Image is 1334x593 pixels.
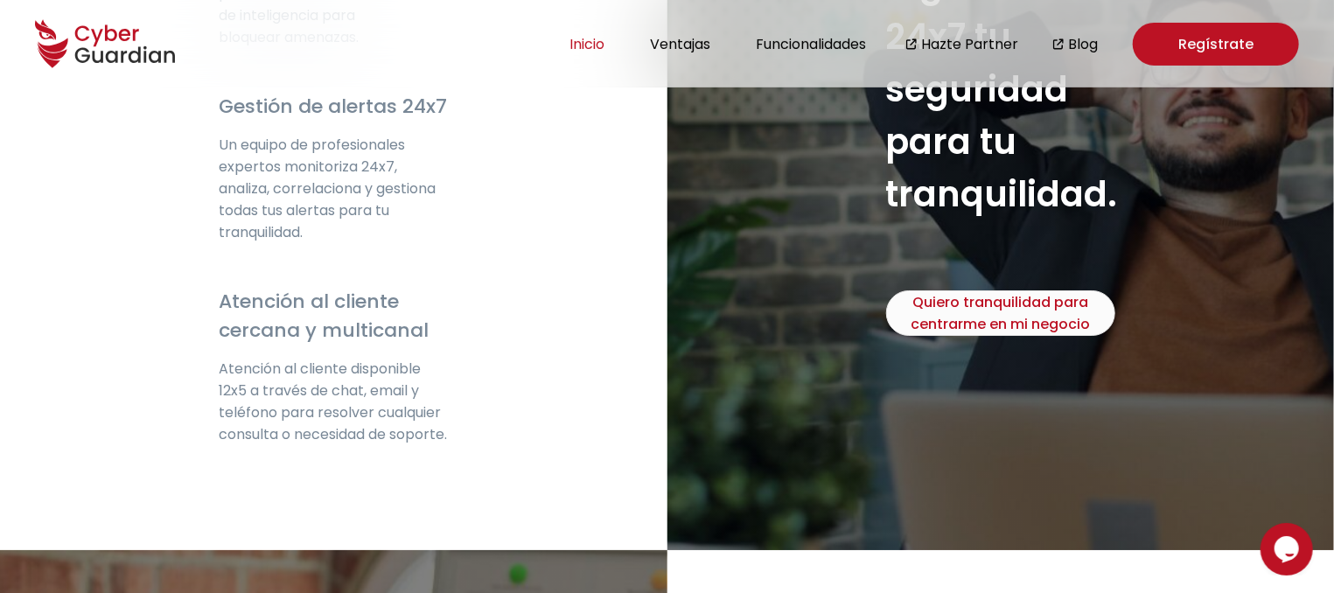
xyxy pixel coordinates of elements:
a: Hazte Partner [921,33,1018,55]
h4: Atención al cliente cercana y multicanal [219,287,449,345]
a: Regístrate [1133,23,1299,66]
p: Un equipo de profesionales expertos monitoriza 24x7, analiza, correlaciona y gestiona todas tus a... [219,134,449,243]
h4: Gestión de alertas 24x7 [219,92,449,121]
p: Atención al cliente disponible 12x5 a través de chat, email y teléfono para resolver cualquier co... [219,358,449,445]
button: Ventajas [645,32,716,56]
button: Inicio [564,32,610,56]
button: Funcionalidades [751,32,871,56]
a: Blog [1068,33,1098,55]
iframe: chat widget [1261,523,1317,576]
button: Quiero tranquilidad para centrarme en mi negocio [886,290,1116,336]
